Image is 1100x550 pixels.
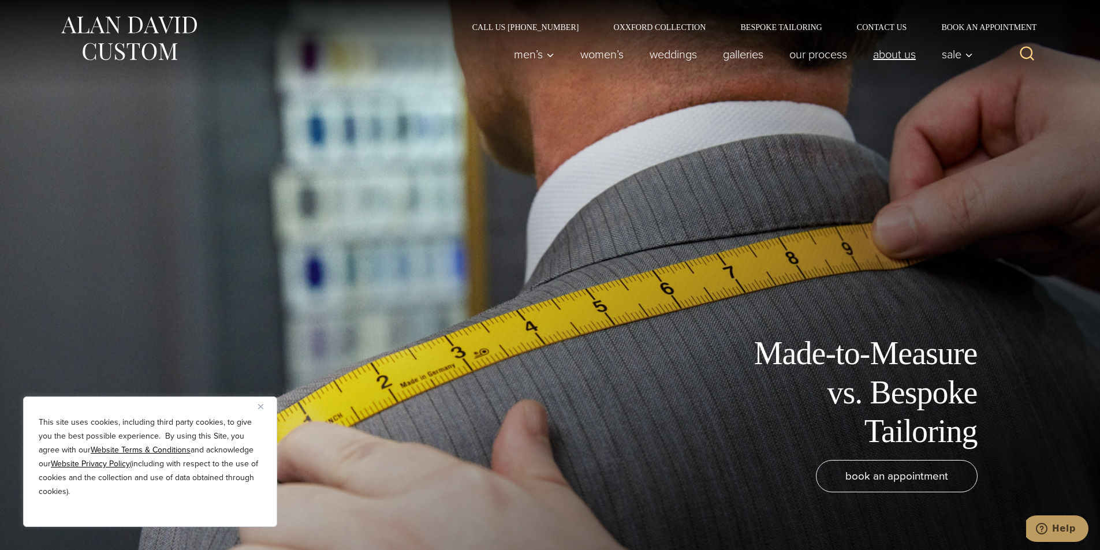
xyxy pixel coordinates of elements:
nav: Secondary Navigation [455,23,1041,31]
button: Sale sub menu toggle [929,43,979,66]
p: This site uses cookies, including third party cookies, to give you the best possible experience. ... [39,416,262,499]
nav: Primary Navigation [501,43,979,66]
a: weddings [636,43,710,66]
a: Book an Appointment [924,23,1041,31]
a: Bespoke Tailoring [723,23,839,31]
a: Call Us [PHONE_NUMBER] [455,23,596,31]
a: Website Privacy Policy [51,458,130,470]
a: Galleries [710,43,776,66]
span: book an appointment [845,467,948,484]
button: Close [258,399,272,413]
img: Alan David Custom [59,13,198,64]
button: View Search Form [1013,40,1041,68]
button: Men’s sub menu toggle [501,43,567,66]
h1: Made-to-Measure vs. Bespoke Tailoring [718,334,978,451]
a: Women’s [567,43,636,66]
img: Close [258,404,263,409]
a: About Us [860,43,929,66]
a: book an appointment [816,460,978,492]
a: Contact Us [840,23,924,31]
iframe: Opens a widget where you can chat to one of our agents [1026,515,1088,544]
a: Oxxford Collection [596,23,723,31]
a: Our Process [776,43,860,66]
a: Website Terms & Conditions [91,444,191,456]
